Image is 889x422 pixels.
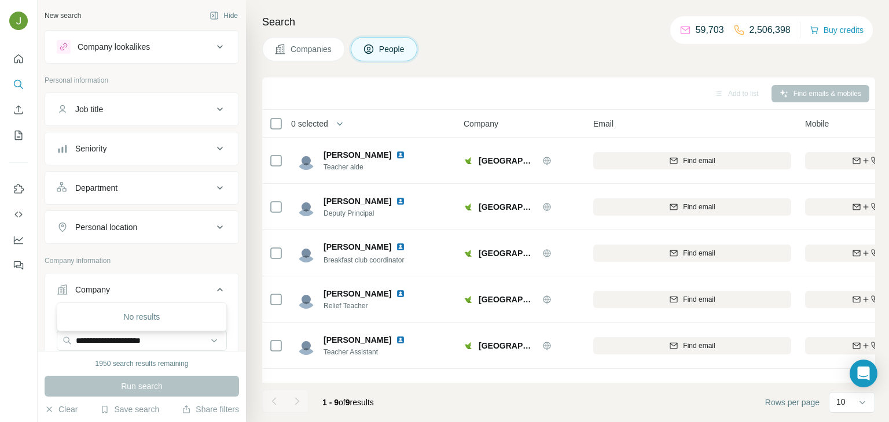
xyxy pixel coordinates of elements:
span: Mobile [805,118,829,129]
button: Seniority [45,135,238,162]
div: Open Intercom Messenger [850,360,877,387]
span: [GEOGRAPHIC_DATA] [479,201,537,213]
span: Teacher Assistant [324,347,419,357]
img: LinkedIn logo [396,289,405,298]
button: Find email [593,152,791,169]
span: [GEOGRAPHIC_DATA] [479,155,537,166]
span: [PERSON_NAME] [324,380,391,392]
div: Company [75,284,110,295]
span: Relief Teacher [324,301,419,311]
div: Company lookalikes [78,41,150,53]
p: Company information [45,256,239,266]
img: Logo of Waimate Main School [464,341,473,350]
span: Find email [683,202,715,212]
button: Find email [593,198,791,216]
img: Avatar [297,198,315,216]
button: Company lookalikes [45,33,238,61]
button: Job title [45,95,238,123]
div: Personal location [75,221,137,233]
button: Hide [201,7,246,24]
button: Save search [100,404,159,415]
img: Logo of Waimate Main School [464,249,473,258]
img: LinkedIn logo [396,242,405,251]
p: 2,506,398 [750,23,791,37]
span: Find email [683,340,715,351]
span: Company [464,118,498,129]
button: Feedback [9,255,28,276]
img: Logo of Waimate Main School [464,156,473,165]
button: Buy credits [810,22,864,38]
span: [GEOGRAPHIC_DATA] [479,340,537,351]
div: LY [297,383,315,401]
img: Avatar [297,244,315,262]
span: 1 - 9 [322,398,339,407]
span: [GEOGRAPHIC_DATA] [479,294,537,305]
p: 10 [836,396,846,408]
button: Use Surfe API [9,204,28,225]
button: Clear [45,404,78,415]
button: Department [45,174,238,202]
span: of [339,398,346,407]
img: Avatar [297,290,315,309]
button: My lists [9,125,28,146]
span: [PERSON_NAME] [324,241,391,253]
button: Use Surfe on LinkedIn [9,179,28,199]
div: Department [75,182,117,194]
button: Search [9,74,28,95]
p: 59,703 [696,23,724,37]
img: LinkedIn logo [396,382,405,391]
button: Find email [593,291,791,308]
button: Quick start [9,49,28,69]
div: No results [60,305,224,328]
span: Rows per page [765,397,820,408]
span: Find email [683,156,715,166]
p: Personal information [45,75,239,86]
img: Logo of Waimate Main School [464,202,473,212]
span: [GEOGRAPHIC_DATA] [479,247,537,259]
div: 1950 search results remaining [95,358,189,369]
span: Companies [291,43,333,55]
button: Share filters [182,404,239,415]
span: Breakfast club coordinator [324,256,404,264]
img: LinkedIn logo [396,335,405,345]
span: Find email [683,294,715,305]
span: results [322,398,374,407]
h4: Search [262,14,875,30]
div: Seniority [75,143,106,154]
button: Company [45,276,238,308]
img: Avatar [297,336,315,355]
button: Find email [593,245,791,262]
div: Job title [75,103,103,115]
div: New search [45,10,81,21]
span: [PERSON_NAME] [324,195,391,207]
img: Avatar [297,151,315,170]
span: 0 selected [291,118,328,129]
button: Dashboard [9,229,28,250]
img: Logo of Waimate Main School [464,295,473,304]
img: Avatar [9,12,28,30]
button: Find email [593,337,791,354]
img: LinkedIn logo [396,197,405,206]
span: People [379,43,406,55]
span: Deputy Principal [324,208,419,219]
span: Find email [683,248,715,258]
button: Personal location [45,213,238,241]
span: [PERSON_NAME] [324,149,391,161]
span: [PERSON_NAME] [324,334,391,346]
span: 9 [346,398,350,407]
span: Teacher aide [324,162,419,172]
button: Enrich CSV [9,99,28,120]
img: LinkedIn logo [396,150,405,160]
span: Email [593,118,614,129]
span: [PERSON_NAME] [324,288,391,299]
